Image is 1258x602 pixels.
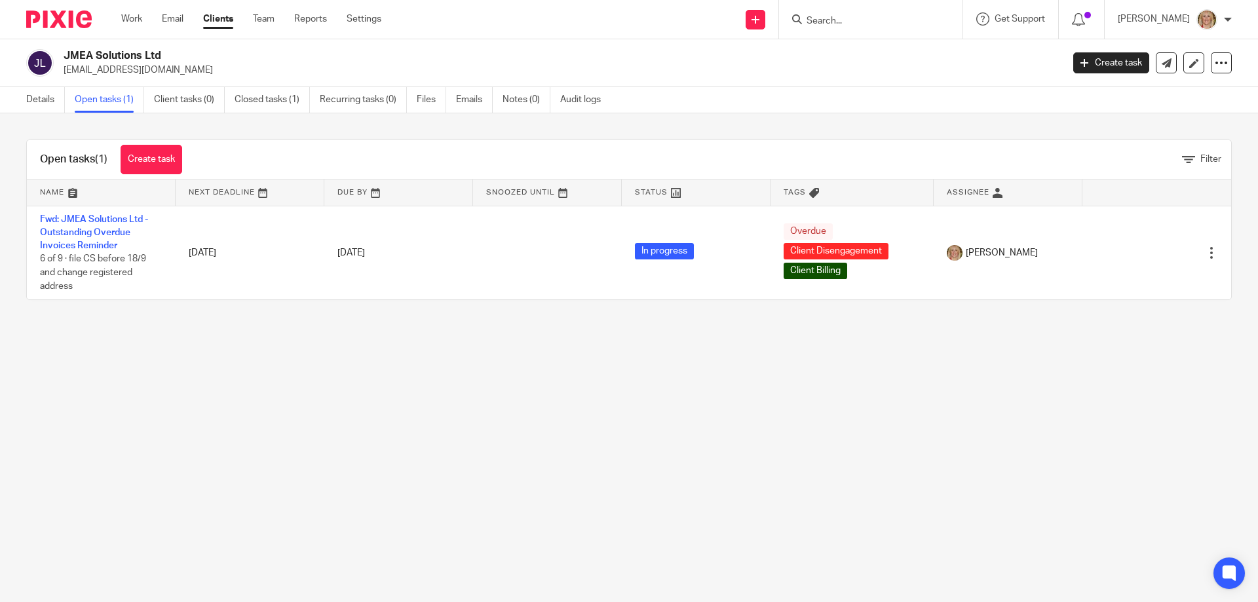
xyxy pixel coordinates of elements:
span: In progress [635,243,694,259]
a: Notes (0) [503,87,550,113]
span: Tags [784,189,806,196]
a: Reports [294,12,327,26]
h2: JMEA Solutions Ltd [64,49,856,63]
span: Get Support [995,14,1045,24]
span: [PERSON_NAME] [966,246,1038,259]
a: Audit logs [560,87,611,113]
a: Clients [203,12,233,26]
h1: Open tasks [40,153,107,166]
span: [DATE] [337,248,365,257]
span: Filter [1200,155,1221,164]
a: Client tasks (0) [154,87,225,113]
span: Client Billing [784,263,847,279]
a: Team [253,12,275,26]
a: Files [417,87,446,113]
a: Emails [456,87,493,113]
span: Overdue [784,223,833,240]
img: Pixie [26,10,92,28]
img: JW%20photo.JPG [1196,9,1217,30]
span: Client Disengagement [784,243,888,259]
td: [DATE] [176,206,324,299]
a: Create task [121,145,182,174]
span: Snoozed Until [486,189,555,196]
a: Details [26,87,65,113]
p: [PERSON_NAME] [1118,12,1190,26]
span: 6 of 9 · file CS before 18/9 and change registered address [40,255,146,291]
a: Recurring tasks (0) [320,87,407,113]
p: [EMAIL_ADDRESS][DOMAIN_NAME] [64,64,1054,77]
a: Work [121,12,142,26]
a: Fwd: JMEA Solutions Ltd - Outstanding Overdue Invoices Reminder [40,215,148,251]
a: Settings [347,12,381,26]
input: Search [805,16,923,28]
span: (1) [95,154,107,164]
span: Status [635,189,668,196]
a: Closed tasks (1) [235,87,310,113]
img: JW%20photo.JPG [947,245,963,261]
a: Email [162,12,183,26]
a: Create task [1073,52,1149,73]
img: svg%3E [26,49,54,77]
a: Open tasks (1) [75,87,144,113]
